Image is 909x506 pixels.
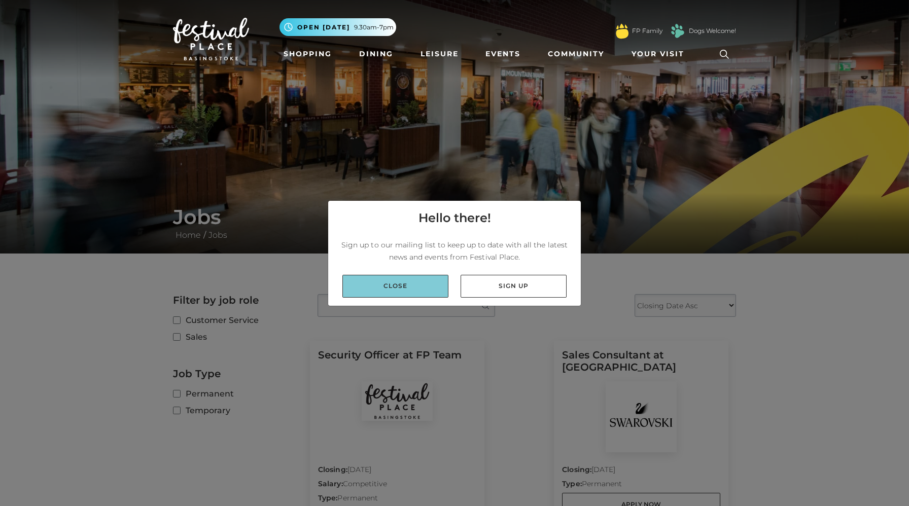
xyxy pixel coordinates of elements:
[632,26,662,35] a: FP Family
[355,45,397,63] a: Dining
[279,18,396,36] button: Open [DATE] 9.30am-7pm
[481,45,525,63] a: Events
[627,45,693,63] a: Your Visit
[336,239,573,263] p: Sign up to our mailing list to keep up to date with all the latest news and events from Festival ...
[342,275,448,298] a: Close
[416,45,463,63] a: Leisure
[279,45,336,63] a: Shopping
[632,49,684,59] span: Your Visit
[297,23,350,32] span: Open [DATE]
[461,275,567,298] a: Sign up
[544,45,608,63] a: Community
[418,209,491,227] h4: Hello there!
[173,18,249,60] img: Festival Place Logo
[354,23,394,32] span: 9.30am-7pm
[689,26,736,35] a: Dogs Welcome!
